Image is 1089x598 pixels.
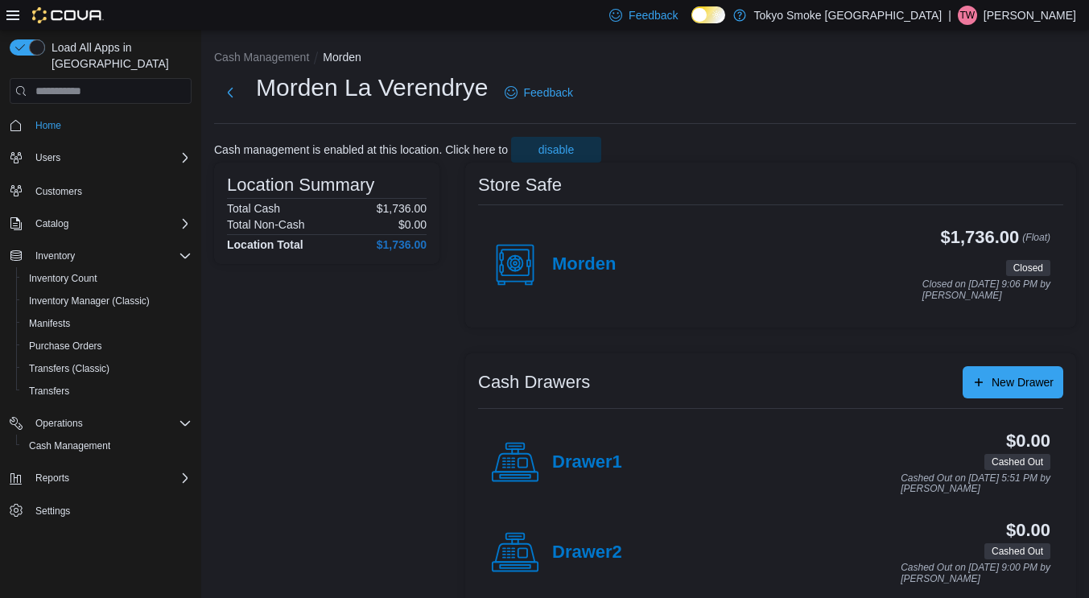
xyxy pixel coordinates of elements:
span: Inventory [35,250,75,262]
span: Operations [35,417,83,430]
div: Terri Ward [958,6,977,25]
span: Transfers [23,381,192,401]
input: Dark Mode [691,6,725,23]
span: Transfers (Classic) [29,362,109,375]
button: Morden [323,51,361,64]
h6: Total Cash [227,202,280,215]
span: Closed [1013,261,1043,275]
span: Catalog [29,214,192,233]
button: Cash Management [214,51,309,64]
span: Users [35,151,60,164]
p: $1,736.00 [377,202,427,215]
button: Inventory Count [16,267,198,290]
span: TW [960,6,976,25]
h6: Total Non-Cash [227,218,305,231]
h3: $1,736.00 [941,228,1020,247]
button: Transfers (Classic) [16,357,198,380]
button: Home [3,113,198,137]
button: Operations [29,414,89,433]
button: Catalog [29,214,75,233]
h4: Location Total [227,238,303,251]
h4: $1,736.00 [377,238,427,251]
p: Cash management is enabled at this location. Click here to [214,143,508,156]
span: Inventory Manager (Classic) [29,295,150,307]
p: $0.00 [398,218,427,231]
span: Manifests [29,317,70,330]
button: Catalog [3,212,198,235]
img: Cova [32,7,104,23]
span: Load All Apps in [GEOGRAPHIC_DATA] [45,39,192,72]
p: [PERSON_NAME] [984,6,1076,25]
h4: Drawer2 [552,542,622,563]
nav: Complex example [10,107,192,564]
a: Cash Management [23,436,117,456]
span: Customers [29,180,192,200]
span: Settings [35,505,70,518]
span: Closed [1006,260,1050,276]
p: Cashed Out on [DATE] 5:51 PM by [PERSON_NAME] [901,473,1050,495]
span: Transfers (Classic) [23,359,192,378]
a: Customers [29,182,89,201]
span: Home [29,115,192,135]
h3: $0.00 [1006,431,1050,451]
span: Inventory Count [29,272,97,285]
a: Settings [29,501,76,521]
button: Inventory Manager (Classic) [16,290,198,312]
span: Purchase Orders [23,336,192,356]
span: Cashed Out [984,454,1050,470]
span: Dark Mode [691,23,692,24]
span: Home [35,119,61,132]
span: Purchase Orders [29,340,102,353]
h3: $0.00 [1006,521,1050,540]
span: Settings [29,501,192,521]
span: disable [538,142,574,158]
p: (Float) [1022,228,1050,257]
button: Inventory [3,245,198,267]
button: disable [511,137,601,163]
span: Customers [35,185,82,198]
p: Closed on [DATE] 9:06 PM by [PERSON_NAME] [922,279,1050,301]
h3: Location Summary [227,175,374,195]
button: Customers [3,179,198,202]
span: Transfers [29,385,69,398]
button: Manifests [16,312,198,335]
button: Users [29,148,67,167]
button: Settings [3,499,198,522]
span: Inventory [29,246,192,266]
span: New Drawer [992,374,1054,390]
a: Transfers [23,381,76,401]
span: Reports [35,472,69,485]
p: Cashed Out on [DATE] 9:00 PM by [PERSON_NAME] [901,563,1050,584]
span: Cashed Out [992,455,1043,469]
h3: Cash Drawers [478,373,590,392]
a: Manifests [23,314,76,333]
span: Catalog [35,217,68,230]
button: Users [3,146,198,169]
button: Inventory [29,246,81,266]
span: Users [29,148,192,167]
button: New Drawer [963,366,1063,398]
span: Cashed Out [984,543,1050,559]
h4: Morden [552,254,616,275]
a: Transfers (Classic) [23,359,116,378]
h1: Morden La Verendrye [256,72,489,104]
span: Reports [29,468,192,488]
a: Feedback [498,76,580,109]
span: Operations [29,414,192,433]
h3: Store Safe [478,175,562,195]
button: Transfers [16,380,198,402]
span: Feedback [524,85,573,101]
span: Cashed Out [992,544,1043,559]
p: | [948,6,951,25]
a: Inventory Count [23,269,104,288]
button: Purchase Orders [16,335,198,357]
span: Cash Management [29,439,110,452]
span: Inventory Manager (Classic) [23,291,192,311]
a: Inventory Manager (Classic) [23,291,156,311]
span: Inventory Count [23,269,192,288]
h4: Drawer1 [552,452,622,473]
span: Feedback [629,7,678,23]
button: Cash Management [16,435,198,457]
a: Purchase Orders [23,336,109,356]
span: Manifests [23,314,192,333]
